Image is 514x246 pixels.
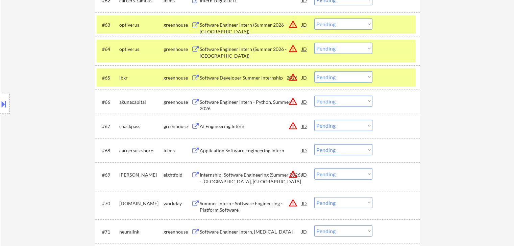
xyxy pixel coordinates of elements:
div: JD [301,120,308,132]
div: Software Developer Summer Internship - 2026 [200,74,302,81]
div: Application Software Engineering Intern [200,147,302,154]
div: workday [164,200,191,207]
div: snackpass [119,123,164,130]
div: Summer Intern - Software Engineering - Platform Software [200,200,302,213]
div: JD [301,43,308,55]
div: JD [301,168,308,181]
div: JD [301,19,308,31]
button: warning_amber [288,121,298,130]
div: optiverus [119,22,164,28]
div: Software Engineer Intern, [MEDICAL_DATA] [200,228,302,235]
button: warning_amber [288,44,298,53]
div: JD [301,225,308,238]
div: #71 [102,228,114,235]
div: greenhouse [164,99,191,105]
div: greenhouse [164,22,191,28]
div: greenhouse [164,74,191,81]
div: #70 [102,200,114,207]
div: akunacapital [119,99,164,105]
div: ibkr [119,74,164,81]
div: JD [301,144,308,156]
div: eightfold [164,172,191,178]
div: Software Engineer Intern (Summer 2026 - [GEOGRAPHIC_DATA]) [200,22,302,35]
button: warning_amber [288,198,298,208]
button: warning_amber [288,97,298,106]
div: AI Engineering Intern [200,123,302,130]
div: Internship: Software Engineering (Summer 2026) - [GEOGRAPHIC_DATA], [GEOGRAPHIC_DATA] [200,172,302,185]
div: [PERSON_NAME] [119,172,164,178]
div: #69 [102,172,114,178]
button: warning_amber [288,170,298,179]
div: greenhouse [164,228,191,235]
button: warning_amber [288,20,298,29]
div: careersus-shure [119,147,164,154]
button: warning_amber [288,72,298,82]
div: neuralink [119,228,164,235]
div: icims [164,147,191,154]
div: greenhouse [164,123,191,130]
div: #63 [102,22,114,28]
div: JD [301,197,308,209]
div: Software Engineer Intern - Python, Summer 2026 [200,99,302,112]
div: JD [301,96,308,108]
div: greenhouse [164,46,191,53]
div: JD [301,71,308,84]
div: optiverus [119,46,164,53]
div: [DOMAIN_NAME] [119,200,164,207]
div: Software Engineer Intern (Summer 2026 - [GEOGRAPHIC_DATA]) [200,46,302,59]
